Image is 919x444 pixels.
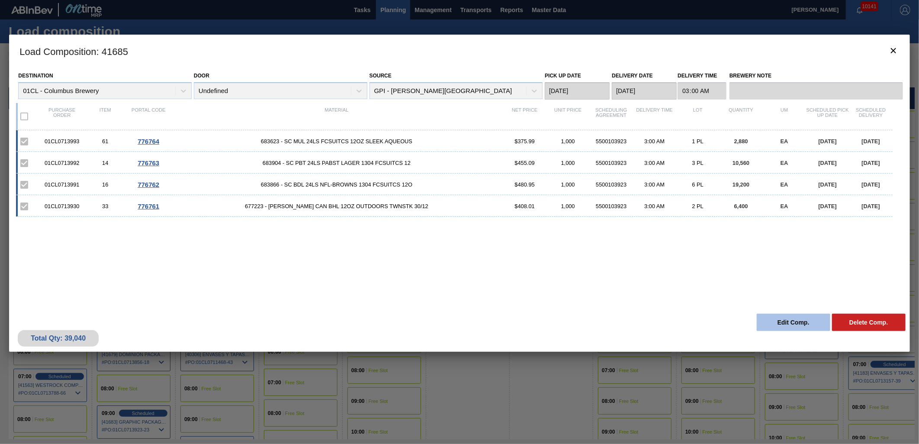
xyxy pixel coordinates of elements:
div: $408.01 [503,203,546,209]
span: 10,560 [733,160,749,166]
span: 6,400 [734,203,748,209]
label: Destination [18,73,53,79]
span: EA [781,203,788,209]
div: 5500103923 [590,160,633,166]
button: Delete Comp. [832,314,906,331]
div: Go to Order [127,138,170,145]
div: 2 PL [676,203,720,209]
span: EA [781,181,788,188]
span: 683904 - SC PBT 24LS PABST LAGER 1304 FCSUITCS 12 [170,160,503,166]
div: 14 [84,160,127,166]
span: EA [781,138,788,145]
label: Source [370,73,392,79]
div: UM [763,107,806,125]
input: mm/dd/yyyy [545,82,610,100]
div: $455.09 [503,160,546,166]
div: Scheduled Pick up Date [806,107,849,125]
span: 776763 [138,159,159,167]
span: [DATE] [819,203,837,209]
div: 5500103923 [590,203,633,209]
div: Unit Price [546,107,590,125]
div: Go to Order [127,159,170,167]
div: 01CL0713993 [40,138,84,145]
span: [DATE] [819,160,837,166]
span: [DATE] [862,138,880,145]
div: Portal code [127,107,170,125]
div: Material [170,107,503,125]
div: 5500103923 [590,138,633,145]
span: [DATE] [862,203,880,209]
label: Delivery Date [612,73,652,79]
label: Pick up Date [545,73,581,79]
span: [DATE] [862,181,880,188]
label: Delivery Time [678,70,726,82]
div: Lot [676,107,720,125]
div: 1,000 [546,203,590,209]
div: Quantity [720,107,763,125]
div: 16 [84,181,127,188]
div: $375.99 [503,138,546,145]
h3: Load Composition : 41685 [9,35,910,68]
span: 776764 [138,138,159,145]
div: 1 PL [676,138,720,145]
div: Net Price [503,107,546,125]
div: $480.95 [503,181,546,188]
div: 3:00 AM [633,203,676,209]
span: 683623 - SC MUL 24LS FCSUITCS 12OZ SLEEK AQUEOUS [170,138,503,145]
span: 776761 [138,203,159,210]
div: Purchase order [40,107,84,125]
span: 2,880 [734,138,748,145]
label: Door [194,73,209,79]
div: Scheduling Agreement [590,107,633,125]
label: Brewery Note [729,70,903,82]
div: Go to Order [127,181,170,188]
input: mm/dd/yyyy [612,82,677,100]
div: 61 [84,138,127,145]
div: Delivery Time [633,107,676,125]
div: 01CL0713930 [40,203,84,209]
span: 776762 [138,181,159,188]
div: 1,000 [546,138,590,145]
div: 1,000 [546,160,590,166]
div: 3:00 AM [633,181,676,188]
div: 01CL0713992 [40,160,84,166]
div: 6 PL [676,181,720,188]
div: 3:00 AM [633,138,676,145]
span: EA [781,160,788,166]
div: 3 PL [676,160,720,166]
span: 677223 - CARR CAN BHL 12OZ OUTDOORS TWNSTK 30/12 [170,203,503,209]
div: Total Qty: 39,040 [24,335,92,342]
div: 01CL0713991 [40,181,84,188]
div: Go to Order [127,203,170,210]
div: Scheduled Delivery [849,107,893,125]
button: Edit Comp. [757,314,830,331]
span: [DATE] [819,181,837,188]
span: [DATE] [862,160,880,166]
div: 1,000 [546,181,590,188]
span: [DATE] [819,138,837,145]
span: 683866 - SC BDL 24LS NFL-BROWNS 1304 FCSUITCS 12O [170,181,503,188]
div: 33 [84,203,127,209]
div: 3:00 AM [633,160,676,166]
div: Item [84,107,127,125]
span: 19,200 [733,181,749,188]
div: 5500103923 [590,181,633,188]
